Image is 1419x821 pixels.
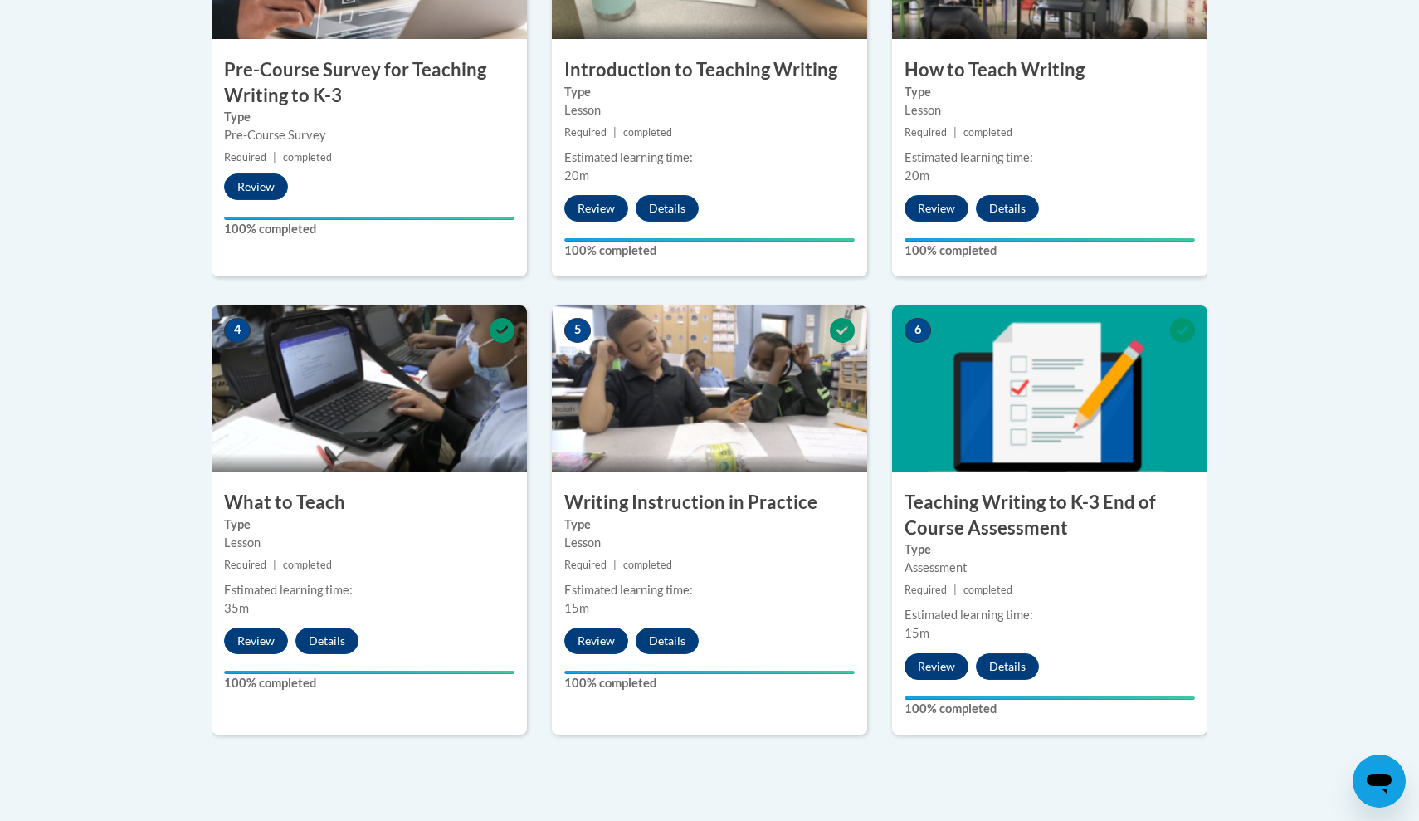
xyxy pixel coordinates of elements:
button: Review [224,173,288,200]
span: completed [623,126,672,139]
div: Estimated learning time: [905,606,1195,624]
div: Lesson [224,534,514,552]
span: 15m [905,626,929,640]
div: Estimated learning time: [224,581,514,599]
div: Your progress [224,671,514,674]
label: 100% completed [905,242,1195,260]
label: 100% completed [905,700,1195,718]
span: 5 [564,318,591,343]
label: Type [564,516,855,534]
span: Required [905,584,947,596]
button: Details [976,195,1039,222]
label: Type [224,108,514,126]
span: Required [224,151,266,164]
button: Review [224,628,288,654]
label: Type [905,83,1195,101]
img: Course Image [552,305,867,472]
label: 100% completed [564,674,855,692]
div: Your progress [905,696,1195,700]
h3: How to Teach Writing [892,57,1207,83]
div: Lesson [564,534,855,552]
span: | [613,559,617,571]
button: Review [905,653,968,680]
div: Your progress [224,217,514,220]
span: 4 [224,318,251,343]
span: 15m [564,601,589,615]
span: Required [564,559,607,571]
span: | [613,126,617,139]
span: Required [224,559,266,571]
h3: What to Teach [212,490,527,516]
span: 6 [905,318,931,343]
label: Type [564,83,855,101]
span: | [273,559,276,571]
div: Lesson [905,101,1195,120]
div: Your progress [564,238,855,242]
div: Lesson [564,101,855,120]
button: Details [636,628,699,654]
div: Your progress [564,671,855,674]
span: | [953,126,957,139]
span: completed [283,559,332,571]
label: Type [905,540,1195,559]
div: Estimated learning time: [905,149,1195,167]
span: | [953,584,957,596]
span: completed [963,584,1012,596]
button: Review [905,195,968,222]
label: Type [224,516,514,534]
h3: Pre-Course Survey for Teaching Writing to K-3 [212,57,527,109]
div: Estimated learning time: [564,149,855,167]
label: 100% completed [224,674,514,692]
iframe: Button to launch messaging window [1353,755,1406,808]
span: completed [283,151,332,164]
div: Estimated learning time: [564,581,855,599]
div: Assessment [905,559,1195,577]
label: 100% completed [224,220,514,238]
button: Review [564,628,628,654]
span: Required [905,126,947,139]
h3: Introduction to Teaching Writing [552,57,867,83]
button: Details [636,195,699,222]
label: 100% completed [564,242,855,260]
button: Details [976,653,1039,680]
div: Your progress [905,238,1195,242]
span: 20m [564,169,589,183]
span: 20m [905,169,929,183]
button: Details [295,628,358,654]
span: completed [623,559,672,571]
h3: Writing Instruction in Practice [552,490,867,516]
span: | [273,151,276,164]
button: Review [564,195,628,222]
img: Course Image [212,305,527,472]
h3: Teaching Writing to K-3 End of Course Assessment [892,490,1207,541]
span: completed [963,126,1012,139]
div: Pre-Course Survey [224,126,514,144]
span: 35m [224,601,249,615]
img: Course Image [892,305,1207,472]
span: Required [564,126,607,139]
